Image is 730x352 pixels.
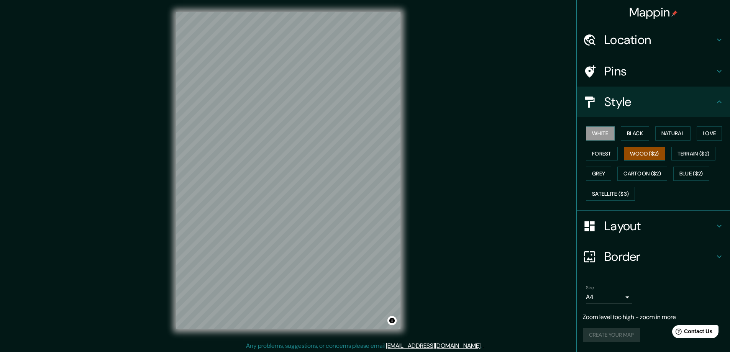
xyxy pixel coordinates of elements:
[586,126,615,141] button: White
[604,32,715,47] h4: Location
[671,147,716,161] button: Terrain ($2)
[586,291,632,303] div: A4
[624,147,665,161] button: Wood ($2)
[482,341,483,350] div: .
[629,5,678,20] h4: Mappin
[655,126,691,141] button: Natural
[387,316,397,325] button: Toggle attribution
[583,313,724,322] p: Zoom level too high - zoom in more
[617,167,667,181] button: Cartoon ($2)
[586,147,618,161] button: Forest
[586,167,611,181] button: Grey
[604,64,715,79] h4: Pins
[386,342,481,350] a: [EMAIL_ADDRESS][DOMAIN_NAME]
[697,126,722,141] button: Love
[586,285,594,291] label: Size
[246,341,482,350] p: Any problems, suggestions, or concerns please email .
[586,187,635,201] button: Satellite ($3)
[483,341,484,350] div: .
[176,12,400,329] canvas: Map
[577,241,730,272] div: Border
[671,10,678,16] img: pin-icon.png
[604,94,715,110] h4: Style
[662,322,722,344] iframe: Help widget launcher
[577,56,730,87] div: Pins
[604,218,715,234] h4: Layout
[673,167,709,181] button: Blue ($2)
[621,126,650,141] button: Black
[604,249,715,264] h4: Border
[577,211,730,241] div: Layout
[577,87,730,117] div: Style
[577,25,730,55] div: Location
